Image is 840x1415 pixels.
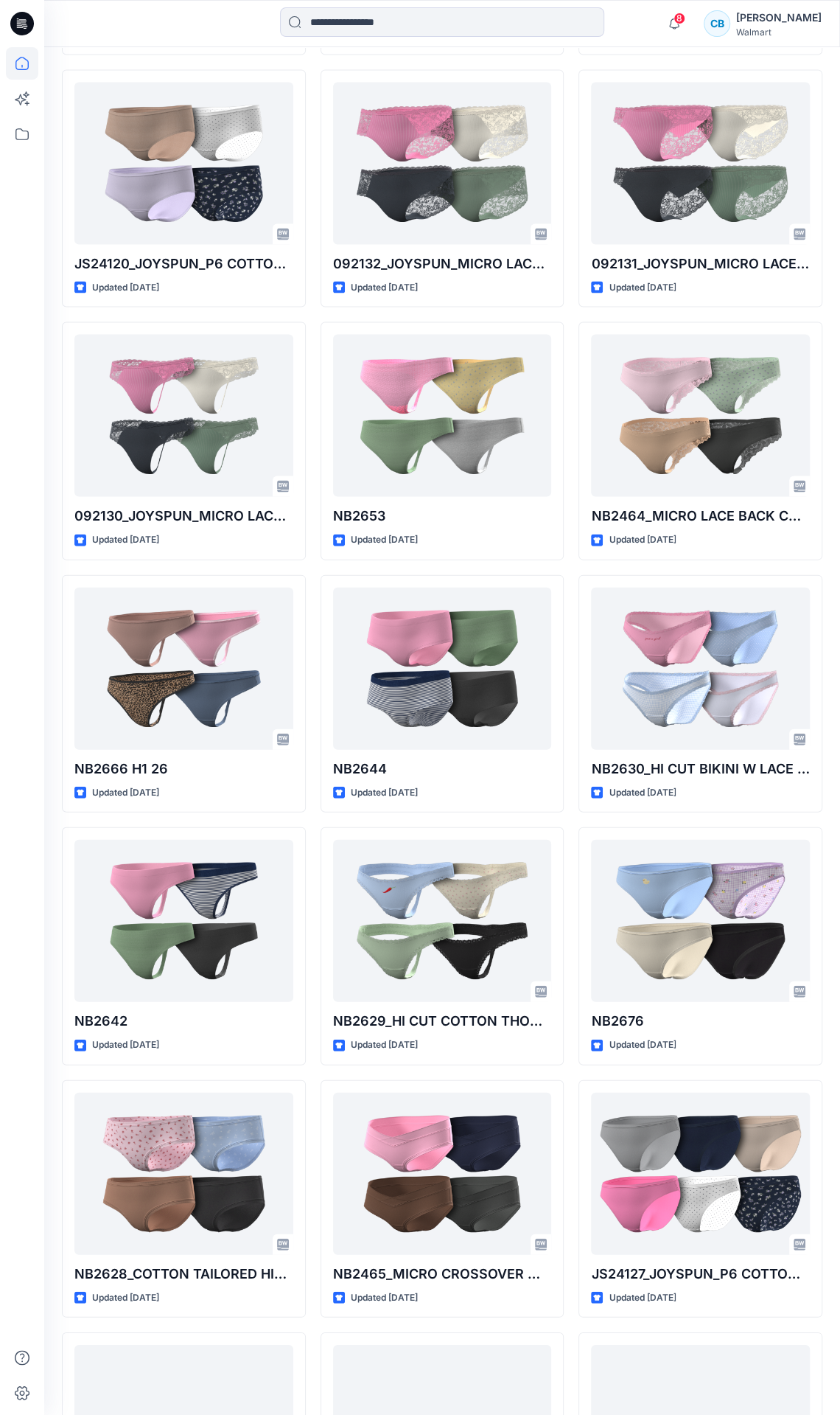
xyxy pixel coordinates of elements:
[591,1010,810,1031] p: NB2676
[591,334,810,496] a: NB2464_MICRO LACE BACK CHEEKY
[591,587,810,749] a: NB2630_HI CUT BIKINI W LACE TRIM
[591,82,810,244] a: 092131_JOYSPUN_MICRO LACE CHEEKY
[609,785,676,800] p: Updated [DATE]
[74,1092,293,1254] a: NB2628_COTTON TAILORED HIPSTER
[333,1010,552,1031] p: NB2629_HI CUT COTTON THONG W LACE TRIM
[591,839,810,1001] a: NB2676
[333,82,552,244] a: 092132_JOYSPUN_MICRO LACE HIPSTER
[74,587,293,749] a: NB2666 H1 26
[74,1010,293,1031] p: NB2642
[591,505,810,526] p: NB2464_MICRO LACE BACK CHEEKY
[351,1037,418,1052] p: Updated [DATE]
[609,1290,676,1305] p: Updated [DATE]
[351,532,418,547] p: Updated [DATE]
[351,1290,418,1305] p: Updated [DATE]
[591,253,810,274] p: 092131_JOYSPUN_MICRO LACE CHEEKY
[591,758,810,779] p: NB2630_HI CUT BIKINI W LACE TRIM
[351,279,418,295] p: Updated [DATE]
[74,758,293,779] p: NB2666 H1 26
[333,334,552,496] a: NB2653
[74,334,293,496] a: 092130_JOYSPUN_MICRO LACE THONG
[736,9,822,27] div: [PERSON_NAME]
[704,10,730,37] div: CB
[92,279,159,295] p: Updated [DATE]
[591,1263,810,1284] p: JS24127_JOYSPUN_P6 COTTON JERSEY HI CUT BIKINI
[74,505,293,526] p: 092130_JOYSPUN_MICRO LACE THONG
[591,1092,810,1254] a: JS24127_JOYSPUN_P6 COTTON JERSEY HI CUT BIKINI
[333,505,552,526] p: NB2653
[333,587,552,749] a: NB2644
[92,1290,159,1305] p: Updated [DATE]
[609,279,676,295] p: Updated [DATE]
[92,785,159,800] p: Updated [DATE]
[673,13,685,24] span: 8
[351,785,418,800] p: Updated [DATE]
[74,1263,293,1284] p: NB2628_COTTON TAILORED HIPSTER
[74,839,293,1001] a: NB2642
[333,253,552,274] p: 092132_JOYSPUN_MICRO LACE HIPSTER
[333,1263,552,1284] p: NB2465_MICRO CROSSOVER WB HIPSTER
[74,253,293,274] p: JS24120_JOYSPUN_P6 COTTON HIPSTER
[333,758,552,779] p: NB2644
[609,1037,676,1052] p: Updated [DATE]
[74,82,293,244] a: JS24120_JOYSPUN_P6 COTTON HIPSTER
[736,27,822,38] div: Walmart
[92,1037,159,1052] p: Updated [DATE]
[333,839,552,1001] a: NB2629_HI CUT COTTON THONG W LACE TRIM
[92,532,159,547] p: Updated [DATE]
[333,1092,552,1254] a: NB2465_MICRO CROSSOVER WB HIPSTER
[609,532,676,547] p: Updated [DATE]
